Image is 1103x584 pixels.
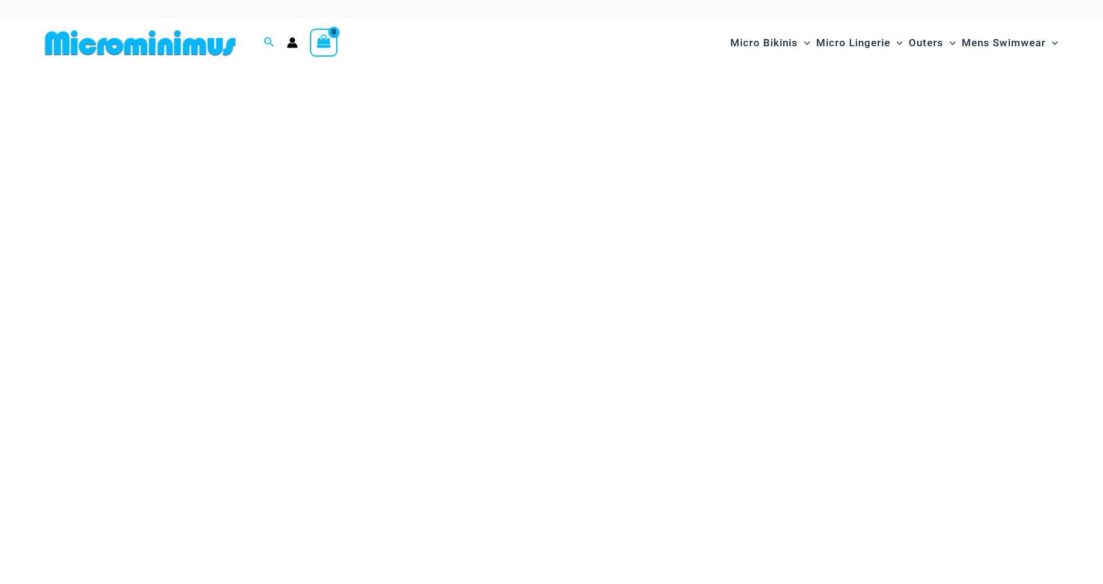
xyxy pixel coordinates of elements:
[962,27,1046,58] span: Mens Swimwear
[264,35,275,51] a: Search icon link
[40,29,241,57] img: MM SHOP LOGO FLAT
[943,27,956,58] span: Menu Toggle
[813,24,906,62] a: Micro LingerieMenu ToggleMenu Toggle
[909,27,943,58] span: Outers
[310,29,338,57] a: View Shopping Cart, empty
[727,24,813,62] a: Micro BikinisMenu ToggleMenu Toggle
[287,37,298,48] a: Account icon link
[730,27,798,58] span: Micro Bikinis
[1046,27,1058,58] span: Menu Toggle
[906,24,959,62] a: OutersMenu ToggleMenu Toggle
[816,27,890,58] span: Micro Lingerie
[798,27,810,58] span: Menu Toggle
[890,27,903,58] span: Menu Toggle
[725,23,1063,63] nav: Site Navigation
[959,24,1061,62] a: Mens SwimwearMenu ToggleMenu Toggle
